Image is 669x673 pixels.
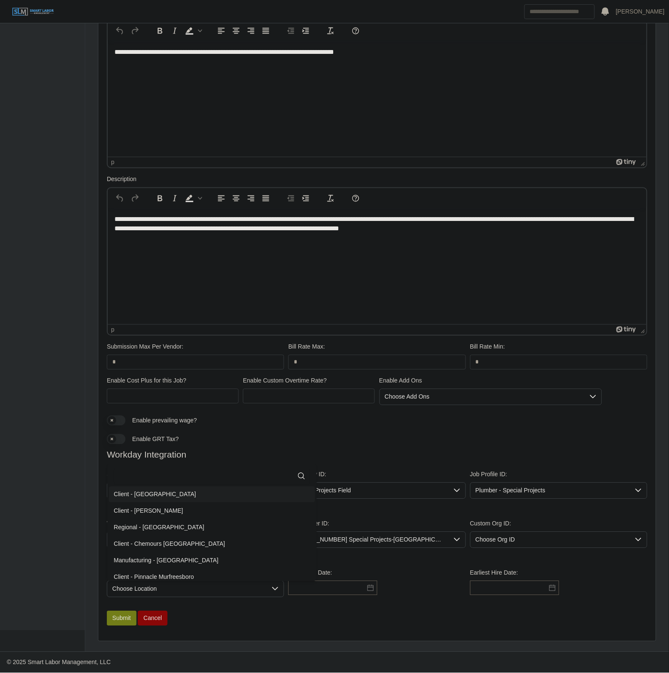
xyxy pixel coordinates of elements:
button: Justify [259,25,273,37]
button: Help [348,193,363,204]
button: Align left [214,25,229,37]
button: Align right [244,25,258,37]
button: Enable prevailing wage? [107,416,125,426]
button: Enable GRT Tax? [107,434,125,444]
span: Plumber - Special Projects [471,483,630,499]
label: Bill Rate Min: [470,343,505,352]
label: Description [107,175,137,184]
button: Redo [128,25,142,37]
button: Decrease indent [284,193,298,204]
span: Client - Chemours [GEOGRAPHIC_DATA] [114,540,225,549]
button: Clear formatting [323,193,338,204]
li: Client - Metro Nashville [109,487,315,503]
span: Regional - [GEOGRAPHIC_DATA] [114,523,204,532]
a: Powered by Tiny [616,327,638,333]
span: Client - [GEOGRAPHIC_DATA] [114,490,196,499]
span: 01-30-14-00 Special Projects-Chattanooga [289,532,448,548]
label: Enable Cost Plus for this Job? [107,377,187,385]
button: Bold [153,193,167,204]
span: Enable prevailing wage? [132,417,197,424]
button: Undo [113,193,127,204]
span: Manufacturing - [GEOGRAPHIC_DATA] [114,556,219,565]
span: Client - Pinnacle Murfreesboro [114,573,194,582]
label: Bill Rate Max: [288,343,325,352]
label: Earliest Hire Date: [470,569,518,578]
li: Client - Pinnacle Murfreesboro [109,570,315,585]
span: Enable GRT Tax? [132,436,179,443]
label: Custom Org ID: [470,519,511,528]
a: Powered by Tiny [616,159,638,166]
iframe: Rich Text Area [108,41,647,157]
button: Align center [229,25,243,37]
label: Enable Custom Overtime Rate? [243,377,327,385]
button: Align center [229,193,243,204]
button: Submit [107,611,137,626]
button: Decrease indent [284,25,298,37]
a: Cancel [138,611,167,626]
span: Special Projects Field [289,483,448,499]
button: Bold [153,25,167,37]
span: Client - [PERSON_NAME] [114,507,183,516]
li: Manufacturing - Nashville [109,553,315,569]
li: Client - Ingram Paducah [109,503,315,519]
button: Undo [113,25,127,37]
span: Choose Location [107,581,267,597]
button: Redo [128,193,142,204]
button: Italic [167,193,182,204]
div: Choose Add Ons [380,389,585,405]
button: Increase indent [298,193,313,204]
div: Press the Up and Down arrow keys to resize the editor. [638,325,647,335]
button: Align left [214,193,229,204]
button: Increase indent [298,25,313,37]
li: Client - Chemours New Johnsonville [109,536,315,552]
button: Align right [244,193,258,204]
label: Enable Add Ons [379,377,422,385]
input: Search [524,4,595,19]
div: p [111,327,114,333]
button: Italic [167,25,182,37]
label: Submission Max Per Vendor: [107,343,184,352]
iframe: Rich Text Area [108,208,647,324]
div: p [111,159,114,166]
div: Background color Black [182,25,203,37]
span: © 2025 Smart Labor Management, LLC [7,659,111,666]
li: Regional - Murfreesboro [109,520,315,536]
span: Choose Org ID [471,532,630,548]
div: Background color Black [182,193,203,204]
img: SLM Logo [12,7,54,17]
button: Justify [259,193,273,204]
a: [PERSON_NAME] [616,7,665,16]
button: Clear formatting [323,25,338,37]
label: Job Profile ID: [470,470,507,479]
div: Press the Up and Down arrow keys to resize the editor. [638,157,647,168]
button: Help [348,25,363,37]
h4: Workday Integration [107,450,647,460]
